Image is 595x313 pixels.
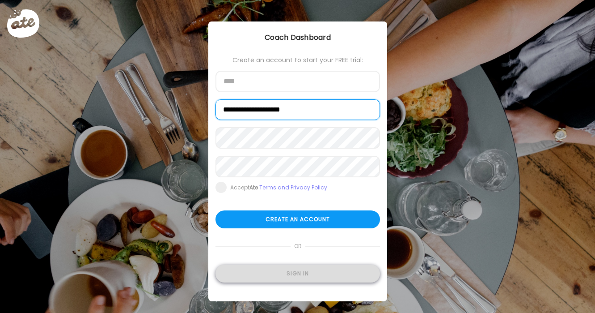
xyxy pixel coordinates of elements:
[230,184,327,191] div: Accept
[259,184,327,191] a: Terms and Privacy Policy
[290,237,305,255] span: or
[249,184,258,191] b: Ate
[215,56,380,64] div: Create an account to start your FREE trial:
[215,210,380,228] div: Create an account
[208,32,387,43] div: Coach Dashboard
[215,265,380,283] div: Sign in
